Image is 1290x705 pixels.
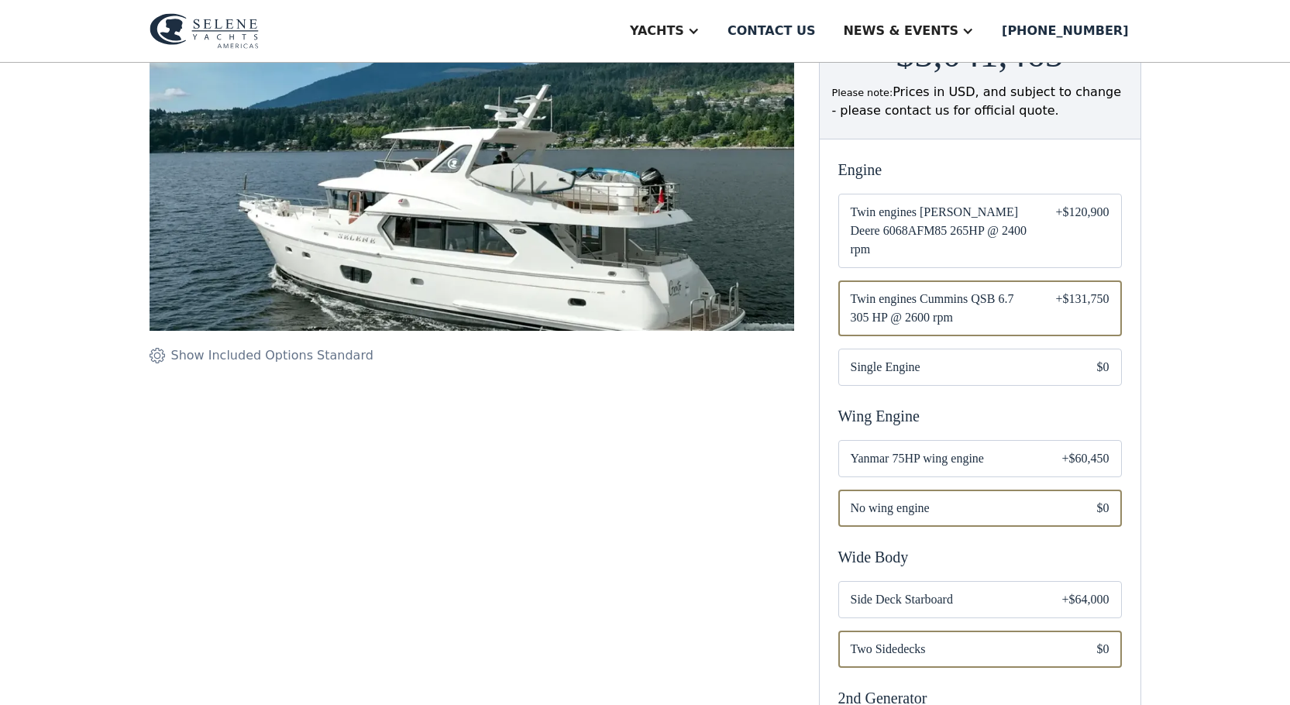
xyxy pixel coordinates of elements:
[851,449,1037,468] span: Yanmar 75HP wing engine
[851,590,1037,609] span: Side Deck Starboard
[150,346,373,365] a: Show Included Options Standard
[851,203,1031,259] span: Twin engines [PERSON_NAME] Deere 6068AFM85 265HP @ 2400 rpm
[630,22,684,40] div: Yachts
[838,545,1122,569] div: Wide Body
[1061,449,1109,468] div: +$60,450
[832,87,893,98] span: Please note:
[1097,640,1109,659] div: $0
[1097,499,1109,518] div: $0
[851,499,1072,518] span: No wing engine
[1061,590,1109,609] div: +$64,000
[150,346,165,365] img: icon
[851,358,1072,377] span: Single Engine
[1055,290,1109,327] div: +$131,750
[843,22,958,40] div: News & EVENTS
[1097,358,1109,377] div: $0
[832,83,1128,120] div: Prices in USD, and subject to change - please contact us for official quote.
[851,640,1072,659] span: Two Sidedecks
[150,13,259,49] img: logo
[851,290,1031,327] span: Twin engines Cummins QSB 6.7 305 HP @ 2600 rpm
[838,404,1122,428] div: Wing Engine
[1002,22,1128,40] div: [PHONE_NUMBER]
[171,346,373,365] div: Show Included Options Standard
[1055,203,1109,259] div: +$120,900
[728,22,816,40] div: Contact us
[838,158,1122,181] div: Engine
